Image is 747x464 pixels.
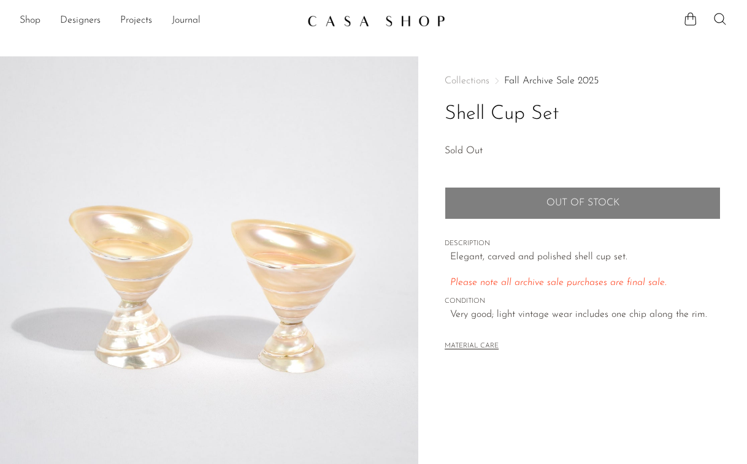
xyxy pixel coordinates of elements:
em: Please note all archive sale purchases are final sale. [450,278,667,287]
ul: NEW HEADER MENU [20,10,297,31]
span: Collections [445,76,489,86]
span: Out of stock [546,197,619,209]
h1: Shell Cup Set [445,99,721,130]
a: Shop [20,13,40,29]
a: Projects [120,13,152,29]
span: CONDITION [445,296,721,307]
span: DESCRIPTION [445,238,721,249]
nav: Breadcrumbs [445,76,721,86]
a: Fall Archive Sale 2025 [504,76,599,86]
span: Very good; light vintage wear includes one chip along the rim. [450,307,721,323]
p: Elegant, carved and polished shell cup set. [450,249,721,265]
button: MATERIAL CARE [445,342,499,351]
button: Add to cart [445,187,721,219]
a: Journal [172,13,201,29]
span: Sold Out [445,146,483,156]
a: Designers [60,13,101,29]
nav: Desktop navigation [20,10,297,31]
